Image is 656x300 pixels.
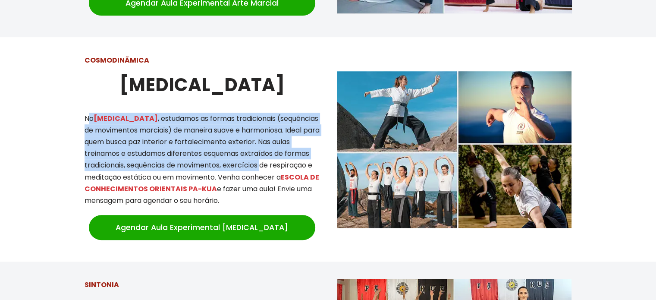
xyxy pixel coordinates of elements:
[85,172,319,194] mark: ESCOLA DE CONHECIMENTOS ORIENTAIS PA-KUA
[85,280,119,290] strong: SINTONIA
[119,72,285,98] strong: [MEDICAL_DATA]
[85,55,149,65] strong: COSMODINÃMICA
[94,114,158,123] mark: [MEDICAL_DATA]
[85,113,320,207] p: No , estudamos as formas tradicionais (sequências de movimentos marciais) de maneira suave e harm...
[89,215,315,240] a: Agendar Aula Experimental [MEDICAL_DATA]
